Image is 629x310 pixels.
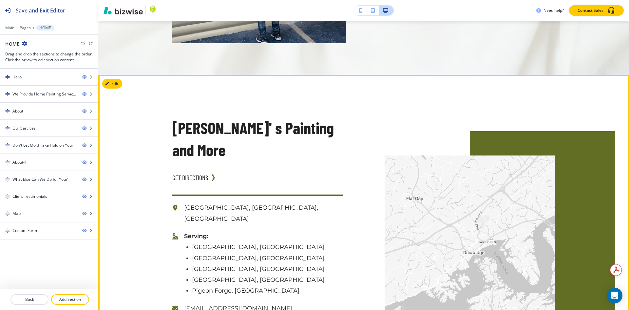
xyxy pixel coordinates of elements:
h3: [PERSON_NAME]' s Painting and More [172,117,343,160]
p: [GEOGRAPHIC_DATA], [GEOGRAPHIC_DATA] [192,275,343,285]
button: Edit [102,79,122,89]
div: About-1 [12,159,27,165]
p: Back [11,297,48,302]
p: [GEOGRAPHIC_DATA], [GEOGRAPHIC_DATA] [192,242,343,253]
h2: HOME [5,40,19,47]
h2: Save and Exit Editor [16,7,65,14]
div: Map [12,211,21,217]
img: Drag [5,109,10,114]
div: What Else Can We Do for You? [12,176,67,182]
p: [GEOGRAPHIC_DATA], [GEOGRAPHIC_DATA] [192,253,343,264]
p: Pigeon Forge, [GEOGRAPHIC_DATA] [192,285,343,296]
p: Serving: [184,231,343,242]
img: Bizwise Logo [104,7,143,14]
h3: Drag and drop the sections to change the order. Click the arrow to edit section content. [5,51,93,63]
button: Contact Sales [569,5,624,16]
img: Drag [5,211,10,216]
img: Drag [5,92,10,96]
button: Pages [20,26,31,30]
button: Add Section [51,294,89,305]
div: Our Services [12,125,36,131]
img: Drag [5,143,10,148]
div: Open Intercom Messenger [607,288,622,303]
p: [GEOGRAPHIC_DATA], [GEOGRAPHIC_DATA], [GEOGRAPHIC_DATA] [184,202,343,224]
h3: Need help? [543,8,564,13]
button: HOME [36,25,54,31]
div: Custom Form [12,228,37,234]
img: Drag [5,75,10,79]
button: Back [10,294,48,305]
p: [GEOGRAPHIC_DATA], [GEOGRAPHIC_DATA] [192,264,343,275]
img: Your Logo [149,5,157,16]
button: Main [5,26,14,30]
div: About [12,108,23,114]
div: Hero [12,74,22,80]
a: GET DIRECTIONS [172,171,208,184]
div: Don't Let Mold Take Hold on Your Siding [12,142,77,148]
img: Drag [5,194,10,199]
p: HOME [39,26,51,30]
img: Drag [5,160,10,165]
img: Drag [5,126,10,131]
img: Drag [5,228,10,233]
div: We Provide Home Painting Services Within 50 Miles of Dandridge, TN [12,91,77,97]
p: Contact Sales [578,8,603,13]
div: Client Testimonials [12,194,47,199]
img: Drag [5,177,10,182]
p: Add Section [52,297,88,302]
